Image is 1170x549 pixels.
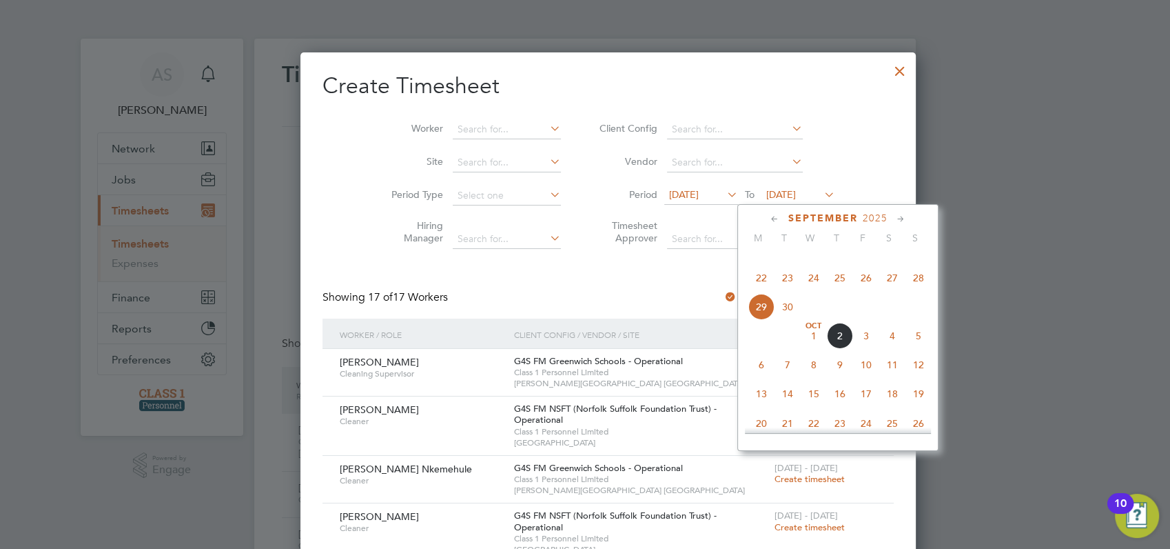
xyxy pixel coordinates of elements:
span: S [902,232,928,244]
span: 18 [879,381,905,407]
span: 8 [801,352,827,378]
span: 15 [801,381,827,407]
input: Search for... [667,120,803,139]
label: Worker [381,122,443,134]
span: 9 [827,352,853,378]
span: 23 [827,410,853,437]
label: Client Config [595,122,657,134]
span: Class 1 Personnel Limited [514,533,768,544]
span: 19 [905,381,932,407]
span: 2025 [863,212,887,224]
span: G4S FM Greenwich Schools - Operational [514,462,683,474]
span: G4S FM Greenwich Schools - Operational [514,355,683,367]
span: 10 [853,352,879,378]
label: Period [595,188,657,201]
h2: Create Timesheet [322,72,894,101]
div: Showing [322,290,451,305]
span: 4 [879,323,905,349]
span: Oct [801,323,827,330]
span: Class 1 Personnel Limited [514,367,768,378]
span: 6 [748,352,774,378]
button: Open Resource Center, 10 new notifications [1115,494,1159,538]
input: Search for... [453,230,561,249]
span: T [771,232,797,244]
div: Worker / Role [336,319,510,350]
span: T [823,232,850,244]
span: To [741,186,759,203]
span: 24 [801,265,827,291]
span: Cleaner [340,416,503,427]
span: G4S FM NSFT (Norfolk Suffolk Foundation Trust) - Operational [514,403,717,426]
span: 17 [853,381,879,407]
span: 11 [879,352,905,378]
span: 17 Workers [368,290,448,304]
span: September [788,212,858,224]
span: 16 [827,381,853,407]
span: 30 [774,294,801,320]
span: S [876,232,902,244]
input: Search for... [453,120,561,139]
span: W [797,232,823,244]
span: 21 [774,410,801,437]
span: Create timesheet [774,521,845,533]
span: [PERSON_NAME] Nkemehule [340,463,472,475]
span: 20 [748,410,774,437]
span: Cleaning Supervisor [340,368,503,379]
input: Search for... [667,153,803,172]
span: 25 [879,410,905,437]
span: 12 [905,352,932,378]
input: Search for... [667,230,803,249]
span: F [850,232,876,244]
span: [PERSON_NAME] [340,510,419,523]
span: 28 [905,265,932,291]
span: [DATE] [669,188,699,201]
span: 22 [748,265,774,291]
label: Site [381,155,443,168]
span: Class 1 Personnel Limited [514,426,768,437]
label: Hide created timesheets [723,290,863,304]
input: Select one [453,186,561,206]
span: [DATE] [766,188,796,201]
span: [DATE] - [DATE] [774,510,838,521]
span: 7 [774,352,801,378]
span: Cleaner [340,523,503,534]
span: 2 [827,323,853,349]
label: Hiring Manager [381,219,443,244]
span: Cleaner [340,475,503,486]
span: 25 [827,265,853,291]
span: 3 [853,323,879,349]
span: [PERSON_NAME] [340,356,419,368]
span: 26 [853,265,879,291]
div: Client Config / Vendor / Site [511,319,772,350]
span: [PERSON_NAME][GEOGRAPHIC_DATA] [GEOGRAPHIC_DATA] [514,485,768,496]
input: Search for... [453,153,561,172]
span: 1 [801,323,827,349]
span: 29 [748,294,774,320]
span: [PERSON_NAME] [340,403,419,416]
span: 22 [801,410,827,437]
span: 23 [774,265,801,291]
span: 14 [774,381,801,407]
span: [PERSON_NAME][GEOGRAPHIC_DATA] [GEOGRAPHIC_DATA] [514,378,768,389]
span: G4S FM NSFT (Norfolk Suffolk Foundation Trust) - Operational [514,510,717,533]
span: M [745,232,771,244]
span: Create timesheet [774,473,845,485]
label: Timesheet Approver [595,219,657,244]
span: [GEOGRAPHIC_DATA] [514,437,768,448]
span: 26 [905,410,932,437]
label: Vendor [595,155,657,168]
div: 10 [1114,503,1127,521]
span: [DATE] - [DATE] [774,462,838,474]
span: 27 [879,265,905,291]
span: 5 [905,323,932,349]
span: 13 [748,381,774,407]
label: Period Type [381,188,443,201]
span: Class 1 Personnel Limited [514,474,768,485]
span: 17 of [368,290,393,304]
span: 24 [853,410,879,437]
